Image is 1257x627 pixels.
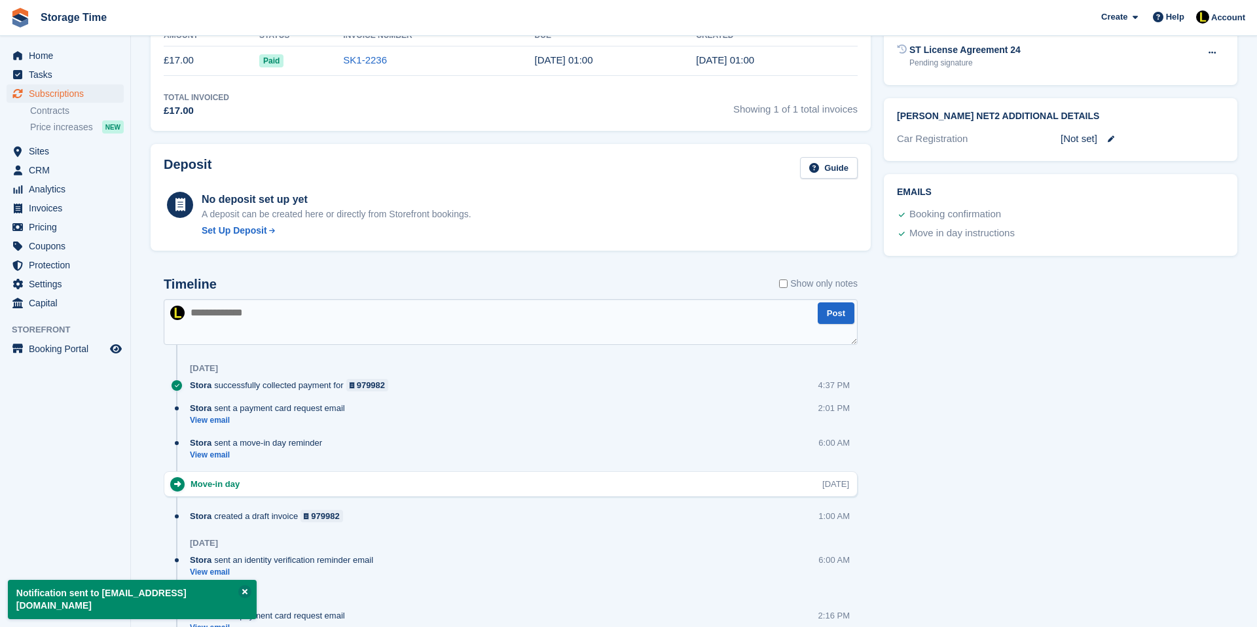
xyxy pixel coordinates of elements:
span: Booking Portal [29,340,107,358]
span: Settings [29,275,107,293]
h2: Emails [897,187,1224,198]
div: sent a payment card request email [190,402,352,414]
div: 2:01 PM [818,402,850,414]
div: [DATE] [190,538,218,548]
div: Car Registration [897,132,1061,147]
a: menu [7,46,124,65]
span: Stora [190,402,211,414]
div: 6:00 AM [818,554,850,566]
a: View email [190,450,329,461]
div: 1:00 AM [818,510,850,522]
span: Sites [29,142,107,160]
div: 6:00 AM [818,437,850,449]
div: sent an identity verification reminder email [190,554,380,566]
span: Protection [29,256,107,274]
span: Coupons [29,237,107,255]
a: SK1-2236 [343,54,387,65]
a: 979982 [346,379,389,391]
span: Pricing [29,218,107,236]
a: menu [7,256,124,274]
div: NEW [102,120,124,134]
a: View email [190,567,380,578]
div: 979982 [357,379,385,391]
div: No deposit set up yet [202,192,471,207]
div: created a draft invoice [190,510,350,522]
input: Show only notes [779,277,788,291]
a: menu [7,142,124,160]
div: ST License Agreement 24 [909,43,1021,57]
a: Preview store [108,341,124,357]
img: Laaibah Sarwar [170,306,185,320]
th: Status [259,26,343,46]
a: View email [190,415,352,426]
span: Stora [190,379,211,391]
div: Set Up Deposit [202,224,267,238]
button: Post [818,302,854,324]
a: Price increases NEW [30,120,124,134]
a: menu [7,161,124,179]
span: Paid [259,54,283,67]
time: 2025-10-04 00:00:00 UTC [535,54,593,65]
div: [Not set] [1061,132,1224,147]
span: Tasks [29,65,107,84]
div: sent a payment card request email [190,609,352,622]
div: [DATE] [822,478,849,490]
th: Invoice Number [343,26,534,46]
img: Laaibah Sarwar [1196,10,1209,24]
span: Showing 1 of 1 total invoices [733,92,858,118]
span: Stora [190,510,211,522]
div: 2:16 PM [818,609,850,622]
div: 979982 [311,510,339,522]
a: menu [7,237,124,255]
div: [DATE] [190,363,218,374]
a: menu [7,180,124,198]
a: menu [7,294,124,312]
time: 2025-10-03 00:00:39 UTC [696,54,754,65]
td: £17.00 [164,46,259,75]
span: Price increases [30,121,93,134]
a: Storage Time [35,7,112,28]
img: stora-icon-8386f47178a22dfd0bd8f6a31ec36ba5ce8667c1dd55bd0f319d3a0aa187defe.svg [10,8,30,27]
h2: Timeline [164,277,217,292]
span: Capital [29,294,107,312]
a: Contracts [30,105,124,117]
span: Account [1211,11,1245,24]
h2: [PERSON_NAME] Net2 Additional Details [897,111,1224,122]
p: Notification sent to [EMAIL_ADDRESS][DOMAIN_NAME] [8,580,257,619]
span: Stora [190,437,211,449]
h2: Deposit [164,157,211,179]
span: Invoices [29,199,107,217]
p: A deposit can be created here or directly from Storefront bookings. [202,207,471,221]
div: successfully collected payment for [190,379,395,391]
a: Guide [800,157,858,179]
label: Show only notes [779,277,858,291]
div: Pending signature [909,57,1021,69]
div: Booking confirmation [909,207,1001,223]
a: menu [7,275,124,293]
span: Create [1101,10,1127,24]
a: Set Up Deposit [202,224,471,238]
div: 4:37 PM [818,379,850,391]
div: sent a move-in day reminder [190,437,329,449]
a: menu [7,199,124,217]
span: Analytics [29,180,107,198]
span: Subscriptions [29,84,107,103]
span: Help [1166,10,1184,24]
span: Home [29,46,107,65]
a: menu [7,65,124,84]
div: Total Invoiced [164,92,229,103]
a: menu [7,218,124,236]
th: Amount [164,26,259,46]
div: Move-in day [191,478,246,490]
th: Due [535,26,697,46]
th: Created [696,26,858,46]
div: Move in day instructions [909,226,1015,242]
a: menu [7,84,124,103]
a: menu [7,340,124,358]
div: £17.00 [164,103,229,118]
span: Stora [190,554,211,566]
span: Storefront [12,323,130,336]
span: CRM [29,161,107,179]
a: 979982 [301,510,343,522]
